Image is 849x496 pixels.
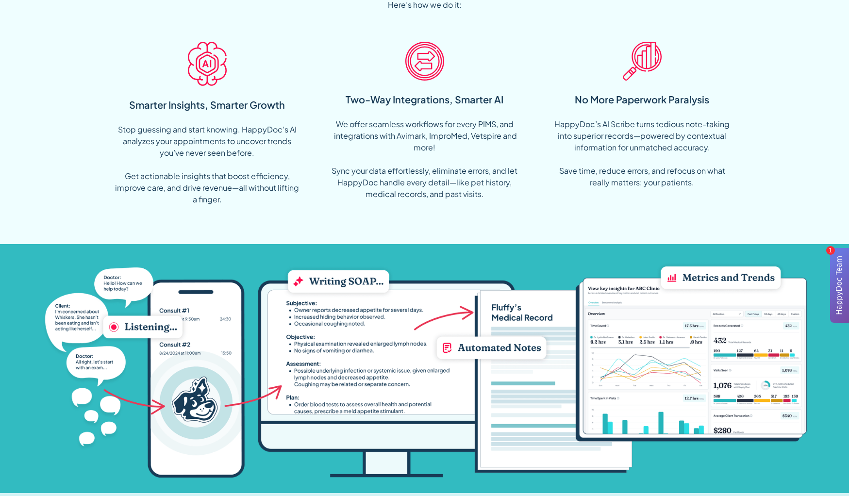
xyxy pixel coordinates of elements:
[346,92,503,107] div: Two-Way Integrations, Smarter AI
[129,98,285,112] div: Smarter Insights, Smarter Growth
[42,260,806,478] img: A mockup of screens: A mobile device is listening and transcribing and uploading. Inputting data ...
[114,124,300,205] div: Stop guessing and start knowing. HappyDoc’s AI analyzes your appointments to uncover trends you’v...
[549,118,735,188] div: HappyDoc’s AI Scribe turns tedious note-taking into superior records—powered by contextual inform...
[623,42,662,81] img: Insight Icon
[188,42,227,85] img: AI Icon
[405,42,444,81] img: Bi-directional Icon
[575,92,709,107] div: No More Paperwork Paralysis
[332,118,518,200] div: We offer seamless workflows for every PIMS, and integrations with Avimark, ImproMed, Vetspire and...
